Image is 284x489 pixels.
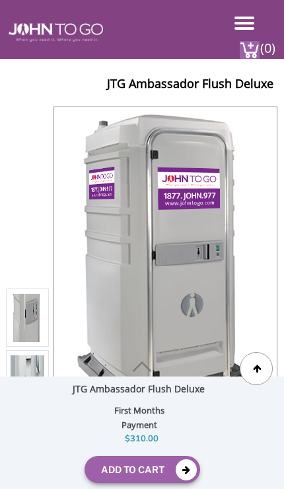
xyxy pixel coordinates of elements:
[85,456,200,483] button: Add To Cart
[9,23,103,42] img: JOHN to go
[240,41,260,59] img: cart a
[70,108,261,420] img: Product
[11,166,44,478] img: Product
[34,383,249,400] div: JTG Ambassador Flush Deluxe
[260,28,275,57] span: (0)
[98,432,186,446] div: $310.00
[98,403,181,432] div: First Months Payment
[231,436,284,489] button: Live Chat
[107,72,279,99] h1: JTG Ambassador Flush Deluxe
